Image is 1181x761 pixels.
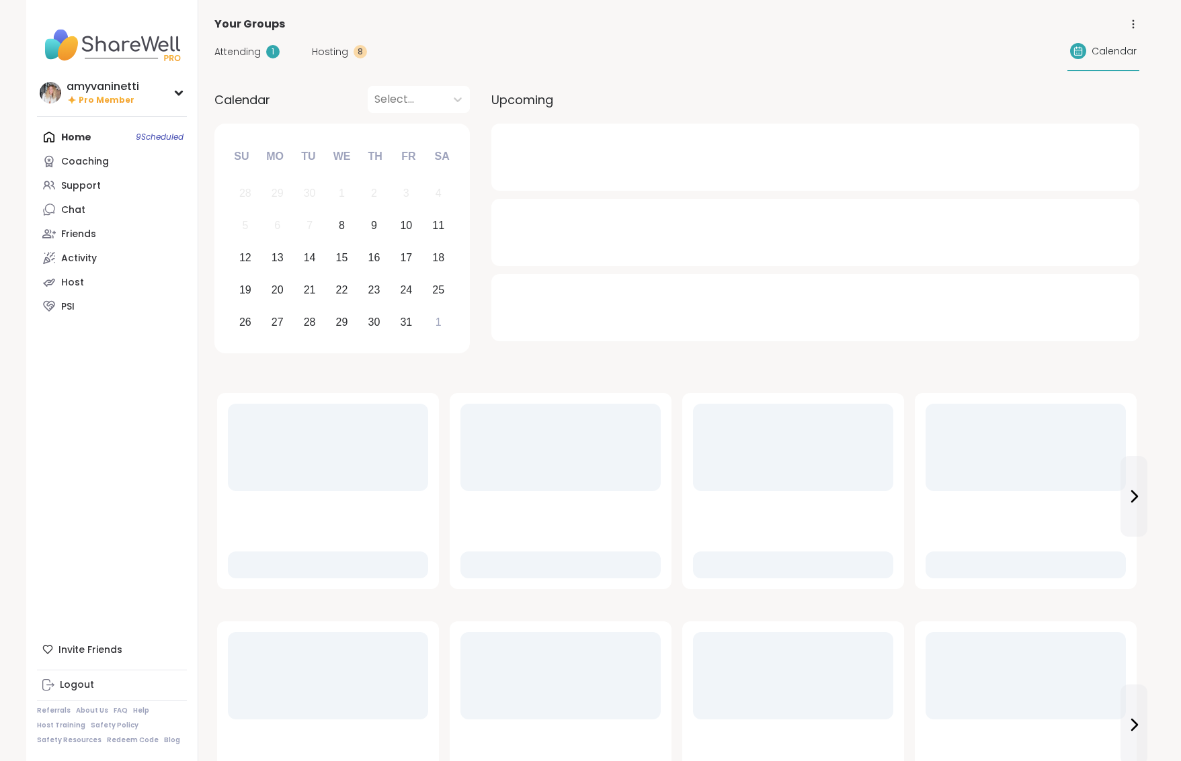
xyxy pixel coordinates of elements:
[91,721,138,730] a: Safety Policy
[164,735,180,745] a: Blog
[295,244,324,273] div: Choose Tuesday, October 14th, 2025
[37,149,187,173] a: Coaching
[114,706,128,715] a: FAQ
[360,308,389,337] div: Choose Thursday, October 30th, 2025
[214,45,261,59] span: Attending
[360,275,389,304] div: Choose Thursday, October 23rd, 2025
[432,281,444,299] div: 25
[61,228,96,241] div: Friends
[61,155,109,169] div: Coaching
[400,313,412,331] div: 31
[272,249,284,267] div: 13
[403,184,409,202] div: 3
[61,204,85,217] div: Chat
[432,216,444,234] div: 11
[263,275,292,304] div: Choose Monday, October 20th, 2025
[360,244,389,273] div: Choose Thursday, October 16th, 2025
[368,249,380,267] div: 16
[304,184,316,202] div: 30
[37,21,187,69] img: ShareWell Nav Logo
[327,244,356,273] div: Choose Wednesday, October 15th, 2025
[263,179,292,208] div: Not available Monday, September 29th, 2025
[327,142,356,171] div: We
[339,216,345,234] div: 8
[400,249,412,267] div: 17
[214,91,270,109] span: Calendar
[37,706,71,715] a: Referrals
[61,252,97,265] div: Activity
[295,275,324,304] div: Choose Tuesday, October 21st, 2025
[231,275,260,304] div: Choose Sunday, October 19th, 2025
[392,275,421,304] div: Choose Friday, October 24th, 2025
[76,706,108,715] a: About Us
[274,216,280,234] div: 6
[336,281,348,299] div: 22
[37,294,187,318] a: PSI
[371,184,377,202] div: 2
[231,308,260,337] div: Choose Sunday, October 26th, 2025
[304,281,316,299] div: 21
[327,308,356,337] div: Choose Wednesday, October 29th, 2025
[424,179,453,208] div: Not available Saturday, October 4th, 2025
[239,313,251,331] div: 26
[231,244,260,273] div: Choose Sunday, October 12th, 2025
[327,212,356,240] div: Choose Wednesday, October 8th, 2025
[327,179,356,208] div: Not available Wednesday, October 1st, 2025
[61,179,101,193] div: Support
[424,244,453,273] div: Choose Saturday, October 18th, 2025
[239,249,251,267] div: 12
[231,212,260,240] div: Not available Sunday, October 5th, 2025
[227,142,256,171] div: Su
[231,179,260,208] div: Not available Sunday, September 28th, 2025
[37,270,187,294] a: Host
[436,184,442,202] div: 4
[263,212,292,240] div: Not available Monday, October 6th, 2025
[394,142,423,171] div: Fr
[360,142,390,171] div: Th
[432,249,444,267] div: 18
[392,179,421,208] div: Not available Friday, October 3rd, 2025
[392,244,421,273] div: Choose Friday, October 17th, 2025
[312,45,348,59] span: Hosting
[272,313,284,331] div: 27
[133,706,149,715] a: Help
[491,91,553,109] span: Upcoming
[1092,44,1137,58] span: Calendar
[368,281,380,299] div: 23
[424,308,453,337] div: Choose Saturday, November 1st, 2025
[37,735,101,745] a: Safety Resources
[400,281,412,299] div: 24
[40,82,61,103] img: amyvaninetti
[272,281,284,299] div: 20
[304,313,316,331] div: 28
[61,276,84,289] div: Host
[354,45,367,58] div: 8
[37,246,187,270] a: Activity
[368,313,380,331] div: 30
[295,212,324,240] div: Not available Tuesday, October 7th, 2025
[37,222,187,246] a: Friends
[336,249,348,267] div: 15
[392,308,421,337] div: Choose Friday, October 31st, 2025
[260,142,290,171] div: Mo
[360,179,389,208] div: Not available Thursday, October 2nd, 2025
[339,184,345,202] div: 1
[327,275,356,304] div: Choose Wednesday, October 22nd, 2025
[263,244,292,273] div: Choose Monday, October 13th, 2025
[392,212,421,240] div: Choose Friday, October 10th, 2025
[400,216,412,234] div: 10
[307,216,313,234] div: 7
[37,637,187,662] div: Invite Friends
[436,313,442,331] div: 1
[37,197,187,222] a: Chat
[37,673,187,697] a: Logout
[295,179,324,208] div: Not available Tuesday, September 30th, 2025
[336,313,348,331] div: 29
[424,212,453,240] div: Choose Saturday, October 11th, 2025
[266,45,280,58] div: 1
[263,308,292,337] div: Choose Monday, October 27th, 2025
[60,678,94,692] div: Logout
[427,142,456,171] div: Sa
[242,216,248,234] div: 5
[424,275,453,304] div: Choose Saturday, October 25th, 2025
